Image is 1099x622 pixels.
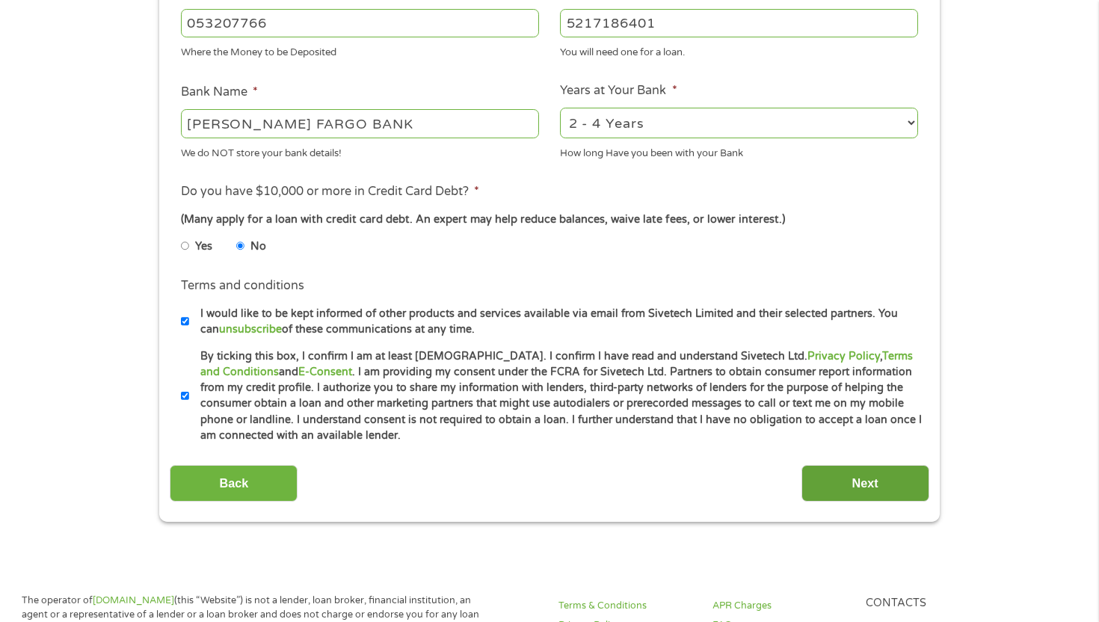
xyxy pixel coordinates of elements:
label: Yes [195,238,212,255]
label: I would like to be kept informed of other products and services available via email from Sivetech... [189,306,923,338]
label: Bank Name [181,84,258,100]
div: How long Have you been with your Bank [560,141,918,161]
label: By ticking this box, I confirm I am at least [DEMOGRAPHIC_DATA]. I confirm I have read and unders... [189,348,923,444]
input: 345634636 [560,9,918,37]
input: 263177916 [181,9,539,37]
input: Back [170,465,298,502]
a: [DOMAIN_NAME] [93,594,174,606]
input: Next [801,465,929,502]
h4: Contacts [866,597,1001,611]
label: No [250,238,266,255]
a: E-Consent [298,366,352,378]
a: Terms & Conditions [558,599,694,613]
a: unsubscribe [219,323,282,336]
div: We do NOT store your bank details! [181,141,539,161]
div: Where the Money to be Deposited [181,40,539,61]
a: Privacy Policy [807,350,880,363]
div: You will need one for a loan. [560,40,918,61]
label: Do you have $10,000 or more in Credit Card Debt? [181,184,479,200]
a: Terms and Conditions [200,350,913,378]
label: Terms and conditions [181,278,304,294]
div: (Many apply for a loan with credit card debt. An expert may help reduce balances, waive late fees... [181,212,918,228]
label: Years at Your Bank [560,83,677,99]
a: APR Charges [712,599,848,613]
